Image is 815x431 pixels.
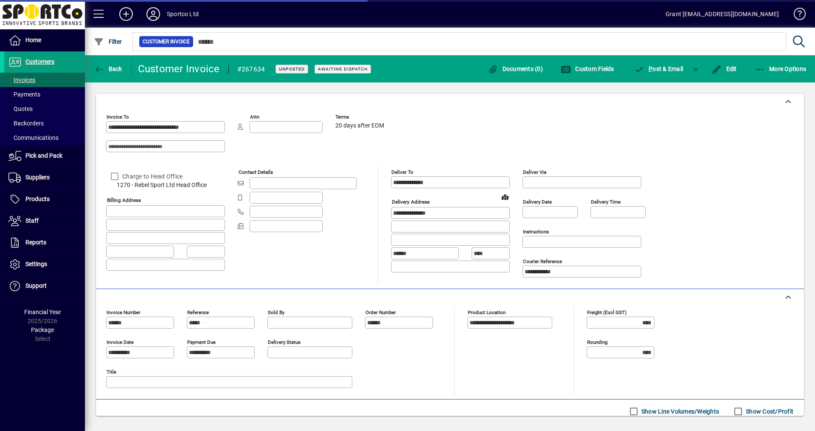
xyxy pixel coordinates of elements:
mat-label: Reference [187,309,209,315]
a: Home [4,30,85,51]
span: Unposted [279,66,305,72]
a: Support [4,275,85,297]
button: Edit [709,61,739,77]
span: Communications [8,134,59,141]
a: View on map [498,190,512,204]
mat-label: Sold by [268,309,284,315]
a: Communications [4,130,85,145]
span: Terms [335,114,386,120]
span: Awaiting Dispatch [318,66,368,72]
div: Grant [EMAIL_ADDRESS][DOMAIN_NAME] [666,7,779,21]
span: Invoices [8,77,35,83]
a: Staff [4,210,85,232]
a: Payments [4,87,85,102]
mat-label: Rounding [587,339,607,345]
a: Products [4,189,85,210]
mat-label: Invoice date [107,339,134,345]
label: Show Cost/Profit [744,407,793,416]
span: Edit [711,65,737,72]
span: Payments [8,91,40,98]
span: Settings [25,261,47,267]
mat-label: Invoice number [107,309,141,315]
span: ost & Email [634,65,683,72]
label: Show Line Volumes/Weights [640,407,719,416]
button: More Options [753,61,809,77]
a: Suppliers [4,167,85,188]
mat-label: Deliver via [523,169,546,175]
a: Backorders [4,116,85,130]
mat-label: Delivery date [523,199,552,205]
button: Add [112,6,140,22]
mat-label: Invoice To [107,114,129,120]
span: 1270 - Rebel Sport Ltd Head Office [106,181,225,190]
span: Back [94,65,122,72]
a: Invoices [4,73,85,87]
span: Staff [25,217,39,224]
a: Settings [4,254,85,275]
span: Quotes [8,105,33,112]
span: Customers [25,58,54,65]
mat-label: Deliver To [391,169,413,175]
span: P [649,65,652,72]
mat-label: Order number [365,309,396,315]
span: Package [31,326,54,333]
span: 20 days after EOM [335,122,384,129]
mat-label: Courier Reference [523,258,562,264]
mat-label: Attn [250,114,259,120]
span: Pick and Pack [25,152,62,159]
span: Support [25,282,47,289]
mat-label: Payment due [187,339,216,345]
app-page-header-button: Back [85,61,132,77]
mat-label: Instructions [523,229,549,235]
span: Suppliers [25,174,50,181]
div: #267634 [237,62,265,76]
mat-label: Product location [468,309,506,315]
span: Custom Fields [561,65,614,72]
div: Sportco Ltd [167,7,199,21]
a: Reports [4,232,85,253]
a: Pick and Pack [4,145,85,167]
span: Financial Year [24,309,61,315]
button: Custom Fields [559,61,616,77]
button: Back [92,61,124,77]
mat-label: Title [107,369,116,375]
span: Reports [25,239,46,246]
span: Customer Invoice [143,37,190,46]
span: Backorders [8,120,44,127]
mat-label: Freight (excl GST) [587,309,627,315]
a: Knowledge Base [787,2,804,29]
a: Quotes [4,102,85,116]
mat-label: Delivery time [591,199,621,205]
button: Filter [92,34,124,49]
button: Documents (0) [486,61,545,77]
span: More Options [755,65,807,72]
span: Home [25,37,41,43]
span: Filter [94,38,122,45]
span: Products [25,196,50,202]
span: Documents (0) [488,65,543,72]
button: Post & Email [630,61,688,77]
mat-label: Delivery status [268,339,301,345]
div: Customer Invoice [138,62,220,76]
button: Profile [140,6,167,22]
